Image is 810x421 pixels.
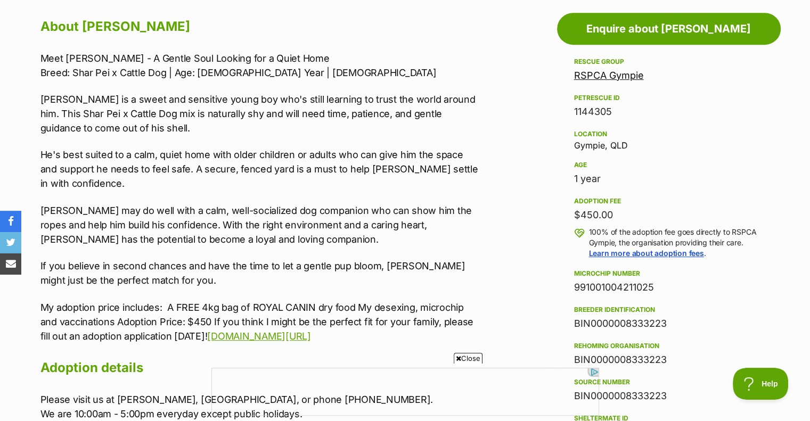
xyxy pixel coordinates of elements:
div: Age [574,161,764,169]
p: 100% of the adoption fee goes directly to RSPCA Gympie, the organisation providing their care. . [589,227,764,259]
div: 1 year [574,171,764,186]
div: Source number [574,378,764,386]
p: He's best suited to a calm, quiet home with older children or adults who can give him the space a... [40,147,480,191]
span: Close [454,353,482,364]
div: Gympie, QLD [574,128,764,150]
h2: About [PERSON_NAME] [40,15,480,38]
p: [PERSON_NAME] is a sweet and sensitive young boy who's still learning to trust the world around h... [40,92,480,135]
a: RSPCA Gympie [574,70,644,81]
a: Learn more about adoption fees [589,249,704,258]
iframe: Advertisement [211,368,599,416]
a: [DOMAIN_NAME][URL] [207,331,310,342]
div: Location [574,130,764,138]
div: BIN0000008333223 [574,316,764,331]
p: Please visit us at [PERSON_NAME], [GEOGRAPHIC_DATA], or phone [PHONE_NUMBER]. We are 10:00am - 5:... [40,392,480,421]
p: If you believe in second chances and have the time to let a gentle pup bloom, [PERSON_NAME] might... [40,259,480,287]
div: Rehoming organisation [574,342,764,350]
div: BIN0000008333223 [574,389,764,403]
div: Breeder identification [574,306,764,314]
div: Microchip number [574,269,764,278]
div: Rescue group [574,57,764,66]
div: PetRescue ID [574,94,764,102]
p: Meet [PERSON_NAME] - A Gentle Soul Looking for a Quiet Home Breed: Shar Pei x Cattle Dog | Age: [... [40,51,480,80]
p: My adoption price includes: A FREE 4kg bag of ROYAL CANIN dry food My desexing, microchip and vac... [40,300,480,343]
p: [PERSON_NAME] may do well with a calm, well-socialized dog companion who can show him the ropes a... [40,203,480,246]
a: Enquire about [PERSON_NAME] [557,13,781,45]
div: 1144305 [574,104,764,119]
div: BIN0000008333223 [574,352,764,367]
div: 991001004211025 [574,280,764,295]
h2: Adoption details [40,356,480,379]
div: $450.00 [574,208,764,222]
iframe: Help Scout Beacon - Open [733,368,789,400]
div: Adoption fee [574,197,764,205]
